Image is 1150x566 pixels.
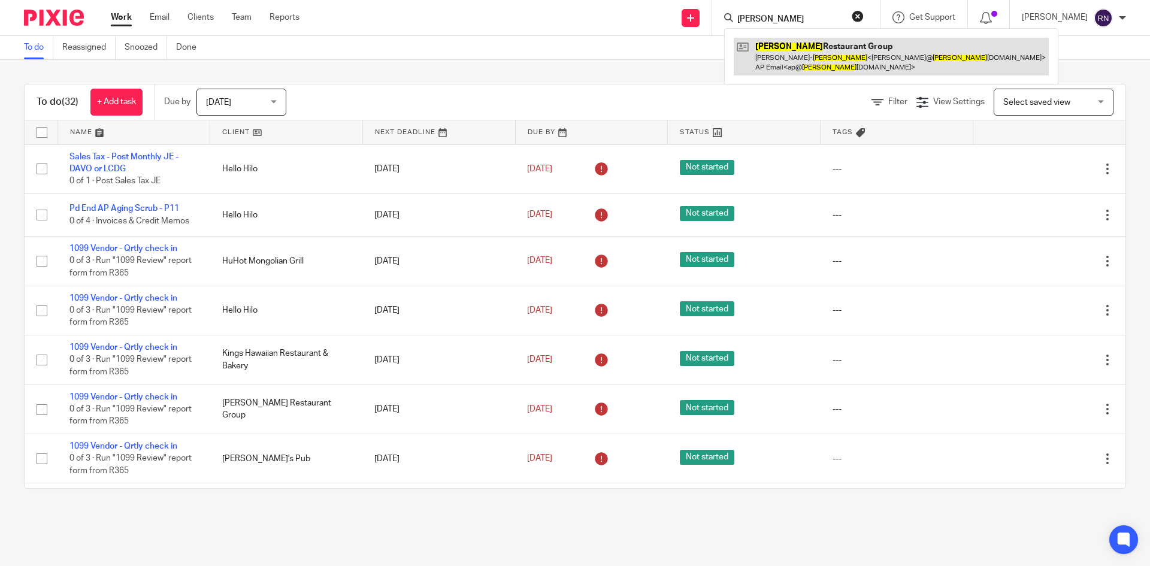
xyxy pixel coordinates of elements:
span: [DATE] [527,455,552,463]
span: Not started [680,252,734,267]
span: 0 of 3 · Run "1099 Review" report form from R365 [69,405,192,426]
a: 1099 Vendor - Qrtly check in [69,343,177,352]
span: [DATE] [527,306,552,314]
a: 1099 Vendor - Qrtly check in [69,244,177,253]
h1: To do [37,96,78,108]
span: 0 of 1 · Post Sales Tax JE [69,177,161,185]
td: [DATE] [362,193,515,236]
div: --- [833,304,961,316]
td: [PERSON_NAME]'s Pub [210,434,363,483]
input: Search [736,14,844,25]
td: [DATE] [362,483,515,526]
td: Hello Hilo [210,193,363,236]
td: Hello Hilo [210,286,363,335]
div: --- [833,453,961,465]
span: 0 of 3 · Run "1099 Review" report form from R365 [69,257,192,278]
img: Pixie [24,10,84,26]
a: 1099 Vendor - Qrtly check in [69,442,177,450]
a: Team [232,11,252,23]
span: [DATE] [527,211,552,219]
td: [DATE] [362,144,515,193]
span: Get Support [909,13,955,22]
a: 1099 Vendor - Qrtly check in [69,393,177,401]
span: [DATE] [527,165,552,173]
td: [DATE] [362,286,515,335]
span: [DATE] [206,98,231,107]
span: Not started [680,206,734,221]
td: HuHot Mongolian Grill [210,237,363,286]
td: [DATE] [362,237,515,286]
a: 1099 Vendor - Qrtly check in [69,294,177,302]
div: --- [833,403,961,415]
span: Not started [680,450,734,465]
span: 0 of 4 · Invoices & Credit Memos [69,217,189,225]
a: Clients [187,11,214,23]
a: Reports [270,11,299,23]
span: Not started [680,351,734,366]
div: --- [833,354,961,366]
a: Reassigned [62,36,116,59]
span: (32) [62,97,78,107]
span: Not started [680,301,734,316]
a: Sales Tax - Post Monthly JE - DAVO or LCDG [69,153,178,173]
a: Done [176,36,205,59]
td: Kings Hawaiian Restaurant & Bakery [210,335,363,385]
span: Select saved view [1003,98,1070,107]
td: [PERSON_NAME] Restaurant Group [210,483,363,526]
a: Work [111,11,132,23]
div: --- [833,163,961,175]
span: 0 of 3 · Run "1099 Review" report form from R365 [69,356,192,377]
td: [DATE] [362,434,515,483]
span: [DATE] [527,405,552,413]
img: svg%3E [1094,8,1113,28]
span: 0 of 3 · Run "1099 Review" report form from R365 [69,306,192,327]
div: --- [833,209,961,221]
div: --- [833,255,961,267]
span: 0 of 3 · Run "1099 Review" report form from R365 [69,455,192,476]
td: [DATE] [362,335,515,385]
a: To do [24,36,53,59]
p: [PERSON_NAME] [1022,11,1088,23]
p: Due by [164,96,190,108]
td: [PERSON_NAME] Restaurant Group [210,385,363,434]
a: + Add task [90,89,143,116]
a: Snoozed [125,36,167,59]
td: Hello Hilo [210,144,363,193]
span: Not started [680,400,734,415]
span: Filter [888,98,907,106]
span: Tags [833,129,853,135]
span: [DATE] [527,257,552,265]
button: Clear [852,10,864,22]
span: [DATE] [527,356,552,364]
span: View Settings [933,98,985,106]
span: Not started [680,160,734,175]
td: [DATE] [362,385,515,434]
a: Email [150,11,170,23]
a: Pd End AP Aging Scrub - P11 [69,204,179,213]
